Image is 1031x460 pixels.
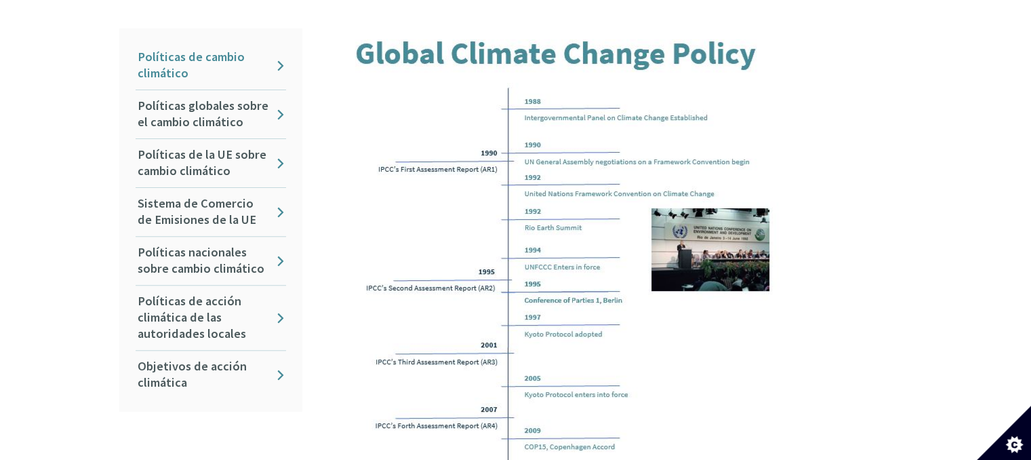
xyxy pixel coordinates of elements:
a: Políticas nacionales sobre cambio climático [136,237,286,285]
font: Políticas nacionales sobre cambio climático [138,244,264,276]
a: Políticas de la UE sobre cambio climático [136,139,286,187]
a: Políticas globales sobre el cambio climático [136,90,286,138]
a: Objetivos de acción climática [136,351,286,399]
a: Políticas de acción climática de las autoridades locales [136,286,286,350]
font: Políticas de la UE sobre cambio climático [138,147,266,178]
button: Establecer preferencias de cookies [977,406,1031,460]
font: Políticas de acción climática de las autoridades locales [138,293,246,341]
a: Sistema de Comercio de Emisiones de la UE [136,188,286,236]
font: Objetivos de acción climática [138,358,247,390]
font: Sistema de Comercio de Emisiones de la UE [138,195,256,227]
a: Políticas de cambio climático [136,41,286,90]
font: Políticas de cambio climático [138,49,245,81]
font: Políticas globales sobre el cambio climático [138,98,268,130]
